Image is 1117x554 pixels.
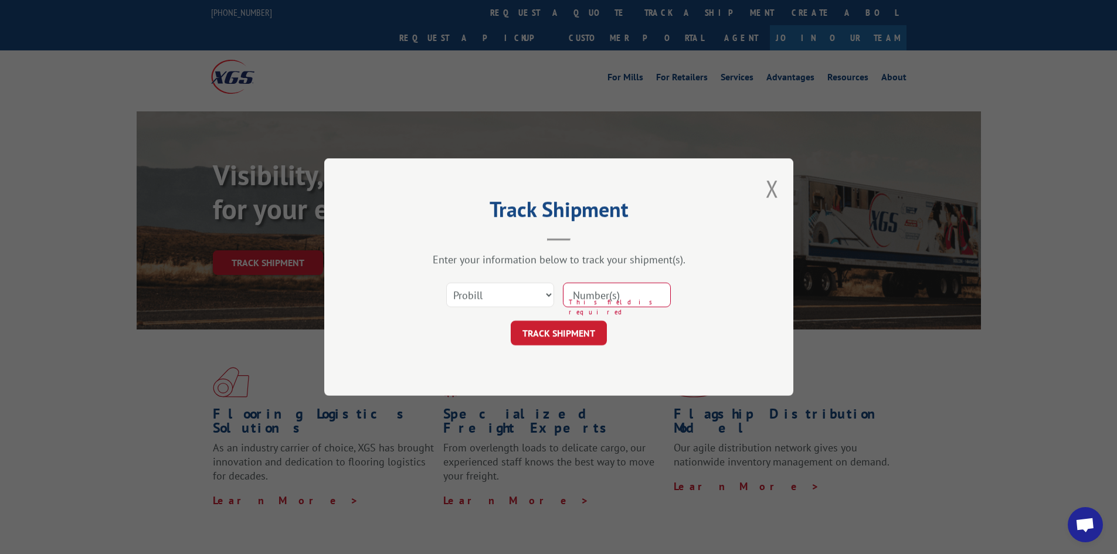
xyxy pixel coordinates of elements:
[569,297,671,317] span: This field is required
[383,201,735,223] h2: Track Shipment
[511,321,607,345] button: TRACK SHIPMENT
[563,283,671,307] input: Number(s)
[383,253,735,266] div: Enter your information below to track your shipment(s).
[766,173,779,204] button: Close modal
[1068,507,1103,542] div: Open chat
